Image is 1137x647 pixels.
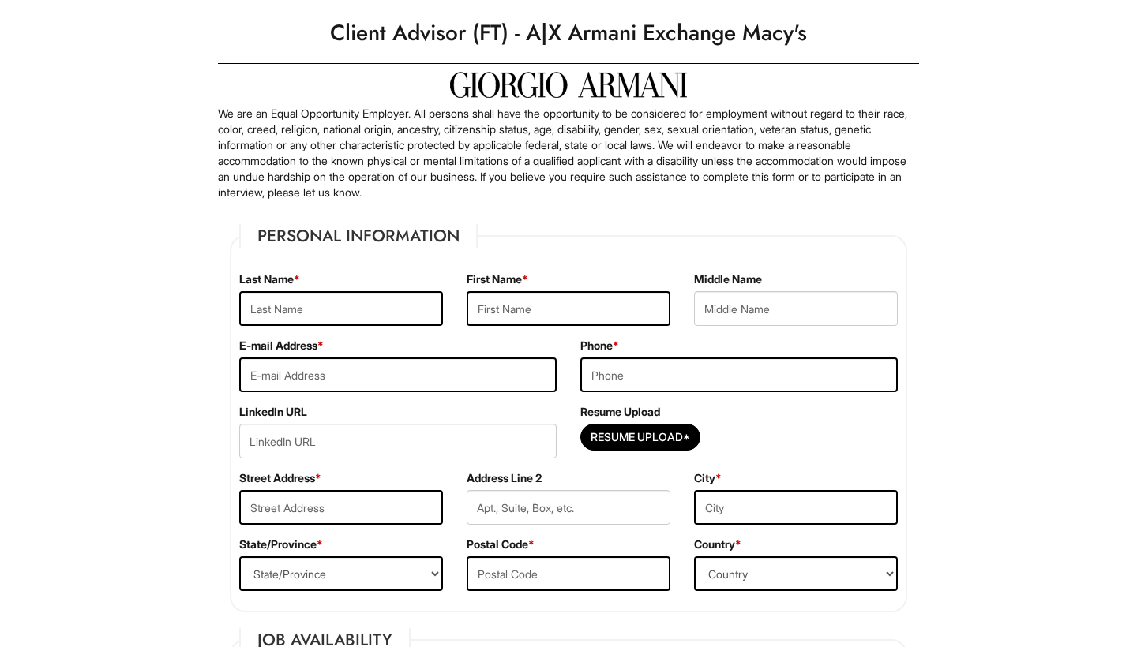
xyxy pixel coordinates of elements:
[218,106,919,200] p: We are an Equal Opportunity Employer. All persons shall have the opportunity to be considered for...
[450,72,687,98] img: Giorgio Armani
[467,291,670,326] input: First Name
[467,271,528,287] label: First Name
[239,291,443,326] input: Last Name
[239,224,478,248] legend: Personal Information
[467,470,542,486] label: Address Line 2
[239,424,557,458] input: LinkedIn URL
[694,490,898,525] input: City
[580,424,700,451] button: Resume Upload*Resume Upload*
[239,470,321,486] label: Street Address
[694,271,762,287] label: Middle Name
[239,490,443,525] input: Street Address
[580,338,619,353] label: Phone
[467,537,535,552] label: Postal Code
[467,490,670,525] input: Apt., Suite, Box, etc.
[694,291,898,326] input: Middle Name
[694,470,722,486] label: City
[210,11,927,55] h1: Client Advisor (FT) - A|X Armani Exchange Macy's
[239,537,323,552] label: State/Province
[694,537,741,552] label: Country
[580,404,660,420] label: Resume Upload
[239,404,307,420] label: LinkedIn URL
[580,357,898,392] input: Phone
[239,357,557,392] input: E-mail Address
[239,556,443,591] select: State/Province
[694,556,898,591] select: Country
[467,556,670,591] input: Postal Code
[239,271,300,287] label: Last Name
[239,338,324,353] label: E-mail Address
